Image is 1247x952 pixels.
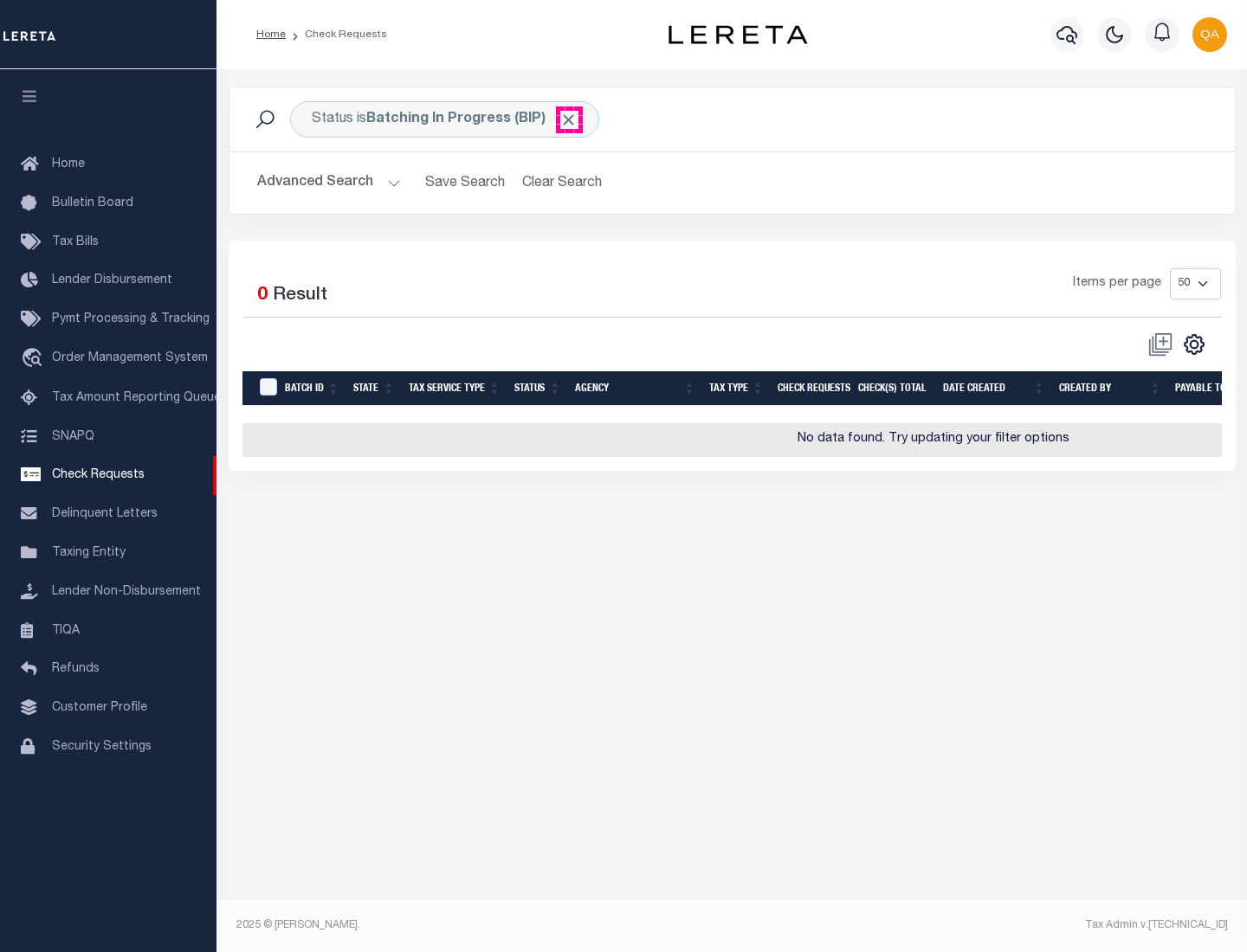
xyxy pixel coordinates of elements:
[346,371,402,407] th: State: activate to sort column ascending
[52,274,172,286] span: Lender Disbursement
[52,702,147,714] span: Customer Profile
[771,371,851,407] th: Check Requests
[52,313,210,325] span: Pymt Processing & Tracking
[52,586,201,598] span: Lender Non-Disbursement
[1073,274,1161,293] span: Items per page
[52,663,100,675] span: Refunds
[52,508,158,520] span: Delinquent Letters
[415,166,515,200] button: Save Search
[702,371,771,407] th: Tax Type: activate to sort column ascending
[1192,17,1227,52] img: svg+xml;base64,PHN2ZyB4bWxucz0iaHR0cDovL3d3dy53My5vcmcvMjAwMC9zdmciIHBvaW50ZXItZXZlbnRzPSJub25lIi...
[851,371,936,407] th: Check(s) Total
[669,25,807,44] img: logo-dark.svg
[936,371,1052,407] th: Date Created: activate to sort column ascending
[52,352,208,364] span: Order Management System
[568,371,702,407] th: Agency: activate to sort column ascending
[52,236,99,248] span: Tax Bills
[290,101,599,138] div: Status is
[52,197,133,209] span: Bulletin Board
[1052,371,1168,407] th: Created By: activate to sort column ascending
[559,111,578,129] span: Click to Remove
[52,741,152,753] span: Security Settings
[223,917,733,933] div: 2025 © [PERSON_NAME].
[257,166,401,200] button: Advanced Search
[52,469,145,481] span: Check Requests
[256,29,286,40] a: Home
[278,371,346,407] th: Batch Id: activate to sort column ascending
[515,166,610,200] button: Clear Search
[52,158,85,170] span: Home
[21,348,48,370] i: travel_explore
[366,113,578,126] b: Batching In Progress (BIP)
[52,430,94,442] span: SNAPQ
[257,286,268,305] span: 0
[286,27,387,42] li: Check Requests
[52,624,80,636] span: TIQA
[402,371,507,407] th: Tax Service Type: activate to sort column ascending
[52,392,221,404] span: Tax Amount Reporting Queue
[507,371,568,407] th: Status: activate to sort column ascending
[273,282,327,310] label: Result
[52,547,126,559] span: Taxing Entity
[745,917,1228,933] div: Tax Admin v.[TECHNICAL_ID]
